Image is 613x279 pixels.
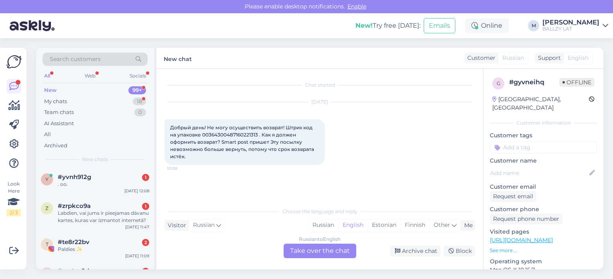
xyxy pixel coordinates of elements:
[142,203,149,210] div: 1
[355,21,420,31] div: Try free [DATE]:
[128,86,146,94] div: 99+
[44,108,74,116] div: Team chats
[345,3,369,10] span: Enable
[193,221,215,230] span: Russian
[45,176,49,182] span: y
[142,268,149,275] div: 1
[44,120,74,128] div: AI Assistant
[58,267,93,275] span: #smtcy9du
[461,221,473,230] div: Me
[167,165,197,171] span: 10:08
[134,108,146,116] div: 0
[58,202,91,210] span: #zrpkco9a
[58,181,149,188] div: . оо.
[497,80,500,86] span: g
[542,19,599,26] div: [PERSON_NAME]
[284,244,356,258] div: Take over the chat
[164,221,186,230] div: Visitor
[542,26,599,32] div: BALLZY LAT
[490,119,597,126] div: Customer information
[568,54,589,62] span: English
[492,95,589,112] div: [GEOGRAPHIC_DATA], [GEOGRAPHIC_DATA]
[299,236,341,243] div: Russian to English
[43,71,52,81] div: All
[490,247,597,254] p: See more ...
[490,257,597,266] p: Operating system
[44,130,51,138] div: All
[125,224,149,230] div: [DATE] 11:47
[58,246,149,253] div: Paldies ✨
[133,98,146,106] div: 18
[58,173,91,181] span: #yvnh912g
[464,54,495,62] div: Customer
[44,142,67,150] div: Archived
[125,253,149,259] div: [DATE] 11:09
[128,71,148,81] div: Socials
[50,55,101,63] span: Search customers
[164,208,475,215] div: Choose the language and reply
[6,180,21,216] div: Look Here
[367,219,400,231] div: Estonian
[559,78,595,87] span: Offline
[465,18,509,33] div: Online
[83,71,97,81] div: Web
[309,219,338,231] div: Russian
[170,124,315,159] span: Добрый день! Не могу осуществить возврат! Штрих код на упаковке 00364300487160221313 . Как я долж...
[509,77,559,87] div: # gyvneihq
[338,219,367,231] div: English
[6,209,21,216] div: 2 / 3
[164,53,192,63] label: New chat
[542,19,608,32] a: [PERSON_NAME]BALLZY LAT
[535,54,561,62] div: Support
[390,246,440,257] div: Archive chat
[490,236,553,244] a: [URL][DOMAIN_NAME]
[424,18,455,33] button: Emails
[142,239,149,246] div: 2
[490,131,597,140] p: Customer tags
[44,98,67,106] div: My chats
[44,86,57,94] div: New
[444,246,475,257] div: Block
[164,81,475,89] div: Chat started
[355,22,373,29] b: New!
[164,98,475,106] div: [DATE]
[490,205,597,214] p: Customer phone
[502,54,524,62] span: Russian
[490,266,597,274] p: Mac OS X 10.15.7
[58,238,89,246] span: #te8r22bv
[528,20,539,31] div: M
[490,141,597,153] input: Add a tag
[490,169,588,177] input: Add name
[490,183,597,191] p: Customer email
[45,205,49,211] span: z
[490,191,536,202] div: Request email
[124,188,149,194] div: [DATE] 12:08
[142,174,149,181] div: 1
[490,157,597,165] p: Customer name
[490,228,597,236] p: Visited pages
[400,219,429,231] div: Finnish
[490,214,562,224] div: Request phone number
[46,241,49,247] span: t
[434,221,450,228] span: Other
[58,210,149,224] div: Labdien, vai jums ir pieejamas dāvanu kartes, kuras var izmantot internetā?
[6,54,22,69] img: Askly Logo
[82,156,108,163] span: New chats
